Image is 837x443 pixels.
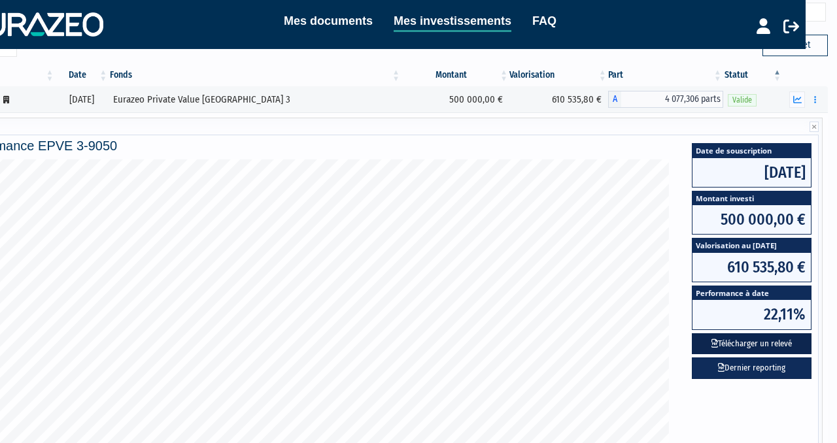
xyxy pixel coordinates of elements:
span: Performance à date [692,286,811,300]
div: [DATE] [60,93,105,107]
div: Eurazeo Private Value [GEOGRAPHIC_DATA] 3 [113,93,397,107]
th: Date: activer pour trier la colonne par ordre croissant [56,64,109,86]
span: Montant investi [692,191,811,205]
span: Valide [728,94,757,107]
span: A [608,91,621,108]
th: Part: activer pour trier la colonne par ordre croissant [608,64,723,86]
div: A - Eurazeo Private Value Europe 3 [608,91,723,108]
span: Date de souscription [692,144,811,157]
th: Montant: activer pour trier la colonne par ordre croissant [401,64,509,86]
th: Fonds: activer pour trier la colonne par ordre croissant [109,64,401,86]
a: Mes documents [284,12,373,30]
a: Mes investissements [394,12,511,32]
th: Valorisation: activer pour trier la colonne par ordre croissant [509,64,608,86]
td: 500 000,00 € [401,86,509,112]
span: Valorisation au [DATE] [692,238,811,252]
th: Statut : activer pour trier la colonne par ordre d&eacute;croissant [723,64,783,86]
span: [DATE] [692,158,811,187]
span: 610 535,80 € [692,253,811,282]
i: [Français] Personne morale [3,96,9,104]
button: Télécharger un relevé [692,333,811,355]
a: FAQ [532,12,556,30]
span: 500 000,00 € [692,205,811,234]
td: 610 535,80 € [509,86,608,112]
span: 22,11% [692,300,811,329]
span: 4 077,306 parts [621,91,723,108]
a: Dernier reporting [692,357,811,379]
